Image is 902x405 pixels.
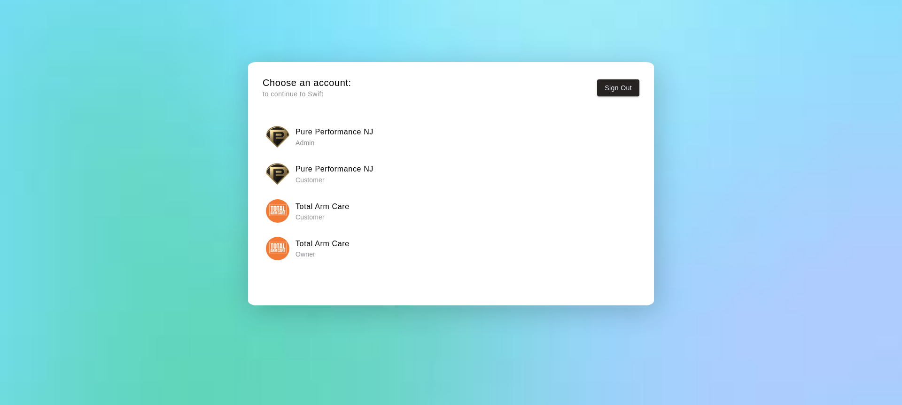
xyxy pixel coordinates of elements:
[266,125,289,148] img: Pure Performance NJ
[295,163,373,175] h6: Pure Performance NJ
[295,138,373,148] p: Admin
[295,238,350,250] h6: Total Arm Care
[263,159,639,188] button: Pure Performance NJPure Performance NJ Customer
[263,122,639,151] button: Pure Performance NJPure Performance NJ Admin
[295,212,350,222] p: Customer
[263,89,351,99] p: to continue to Swift
[263,234,639,263] button: Total Arm CareTotal Arm Care Owner
[295,201,350,213] h6: Total Arm Care
[295,249,350,259] p: Owner
[266,237,289,260] img: Total Arm Care
[263,196,639,226] button: Total Arm CareTotal Arm Care Customer
[597,79,639,97] button: Sign Out
[295,126,373,138] h6: Pure Performance NJ
[263,77,351,89] h5: Choose an account:
[295,175,373,185] p: Customer
[266,199,289,223] img: Total Arm Care
[266,162,289,186] img: Pure Performance NJ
